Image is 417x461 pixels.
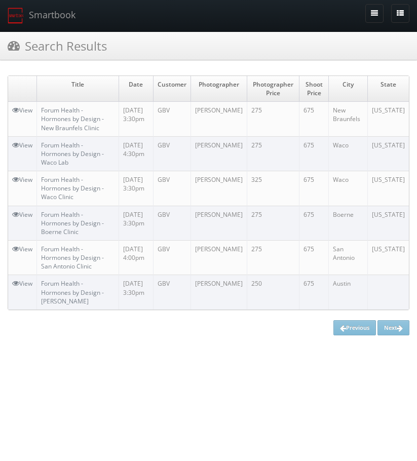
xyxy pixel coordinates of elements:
[299,240,329,275] td: 675
[119,102,153,136] td: [DATE] 3:30pm
[367,76,409,102] td: State
[247,136,299,171] td: 275
[247,206,299,240] td: 275
[367,206,409,240] td: [US_STATE]
[328,136,367,171] td: Waco
[191,171,247,206] td: [PERSON_NAME]
[247,171,299,206] td: 325
[41,106,104,132] a: Forum Health - Hormones by Design - New Braunfels Clinic
[299,206,329,240] td: 675
[299,136,329,171] td: 675
[119,275,153,310] td: [DATE] 3:30pm
[12,245,32,253] a: View
[247,240,299,275] td: 275
[328,102,367,136] td: New Braunfels
[12,106,32,114] a: View
[41,175,104,201] a: Forum Health - Hormones by Design - Waco Clinic
[328,76,367,102] td: City
[8,8,24,24] img: smartbook-logo.png
[119,206,153,240] td: [DATE] 3:30pm
[191,76,247,102] td: Photographer
[299,275,329,310] td: 675
[247,102,299,136] td: 275
[299,76,329,102] td: Shoot Price
[191,102,247,136] td: [PERSON_NAME]
[153,136,191,171] td: GBV
[153,206,191,240] td: GBV
[41,245,104,271] a: Forum Health - Hormones by Design - San Antonio Clinic
[247,76,299,102] td: Photographer Price
[191,275,247,310] td: [PERSON_NAME]
[119,136,153,171] td: [DATE] 4:30pm
[367,136,409,171] td: [US_STATE]
[299,102,329,136] td: 675
[119,171,153,206] td: [DATE] 3:30pm
[8,37,107,55] h3: Search Results
[153,102,191,136] td: GBV
[328,171,367,206] td: Waco
[12,141,32,149] a: View
[41,141,104,167] a: Forum Health - Hormones by Design -Waco Lab
[119,240,153,275] td: [DATE] 4:00pm
[12,210,32,219] a: View
[299,171,329,206] td: 675
[328,206,367,240] td: Boerne
[367,171,409,206] td: [US_STATE]
[153,240,191,275] td: GBV
[37,76,119,102] td: Title
[153,171,191,206] td: GBV
[12,279,32,288] a: View
[367,102,409,136] td: [US_STATE]
[153,76,191,102] td: Customer
[153,275,191,310] td: GBV
[247,275,299,310] td: 250
[367,240,409,275] td: [US_STATE]
[328,275,367,310] td: Austin
[328,240,367,275] td: San Antonio
[191,136,247,171] td: [PERSON_NAME]
[41,210,104,236] a: Forum Health - Hormones by Design - Boerne Clinic
[41,279,104,305] a: Forum Health - Hormones by Design -[PERSON_NAME]
[191,240,247,275] td: [PERSON_NAME]
[12,175,32,184] a: View
[191,206,247,240] td: [PERSON_NAME]
[119,76,153,102] td: Date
